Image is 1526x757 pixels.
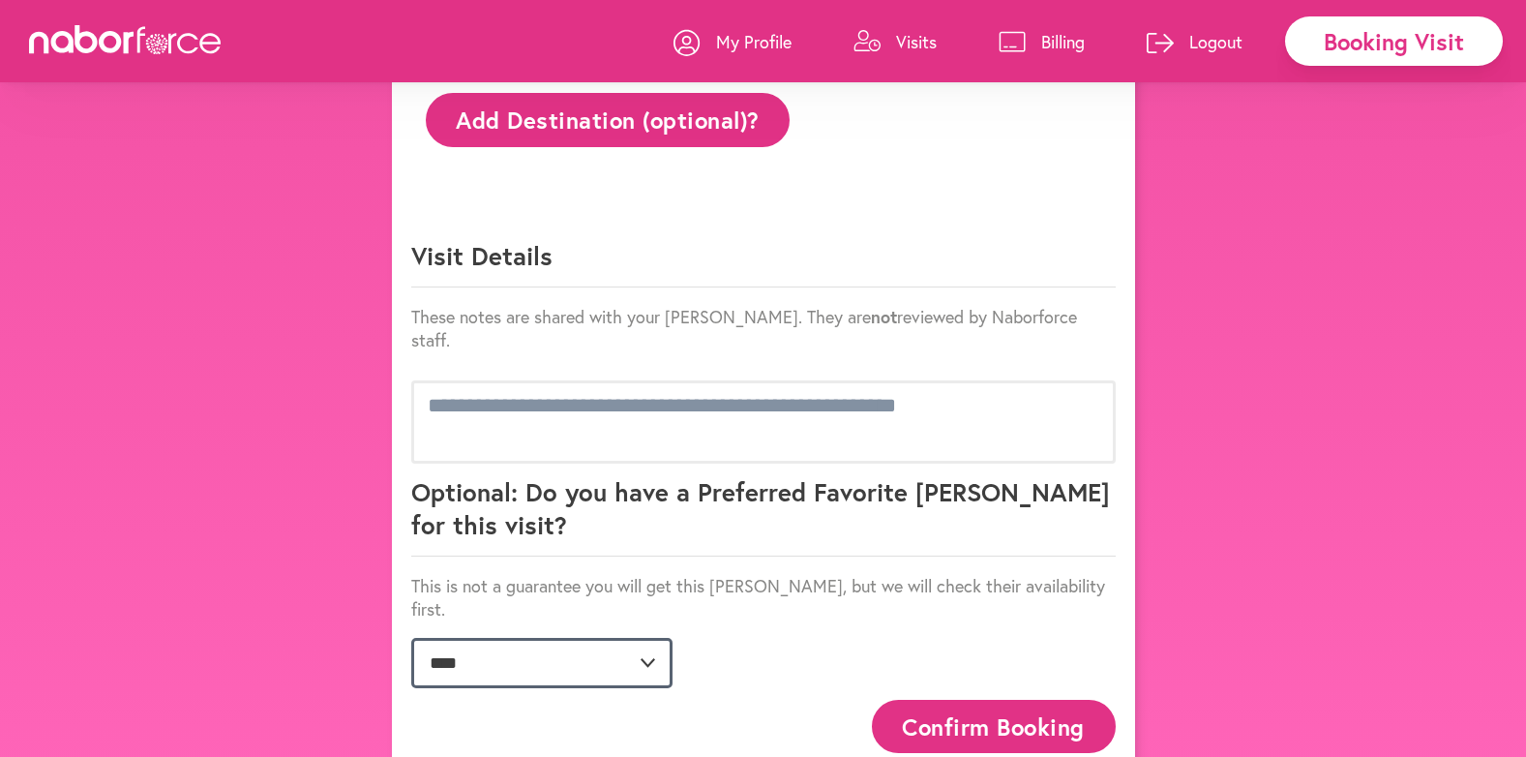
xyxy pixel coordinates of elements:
a: Visits [853,13,937,71]
a: My Profile [673,13,792,71]
p: This is not a guarantee you will get this [PERSON_NAME], but we will check their availability first. [411,574,1116,621]
a: Billing [999,13,1085,71]
p: Logout [1189,30,1242,53]
p: Visit Details [411,239,1116,288]
div: Booking Visit [1285,16,1503,66]
p: These notes are shared with your [PERSON_NAME]. They are reviewed by Naborforce staff. [411,305,1116,351]
button: Confirm Booking [872,700,1116,753]
p: Optional: Do you have a Preferred Favorite [PERSON_NAME] for this visit? [411,475,1116,557]
p: Billing [1041,30,1085,53]
p: Visits [896,30,937,53]
p: My Profile [716,30,792,53]
button: Add Destination (optional)? [426,93,791,146]
a: Logout [1147,13,1242,71]
strong: not [871,305,897,328]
